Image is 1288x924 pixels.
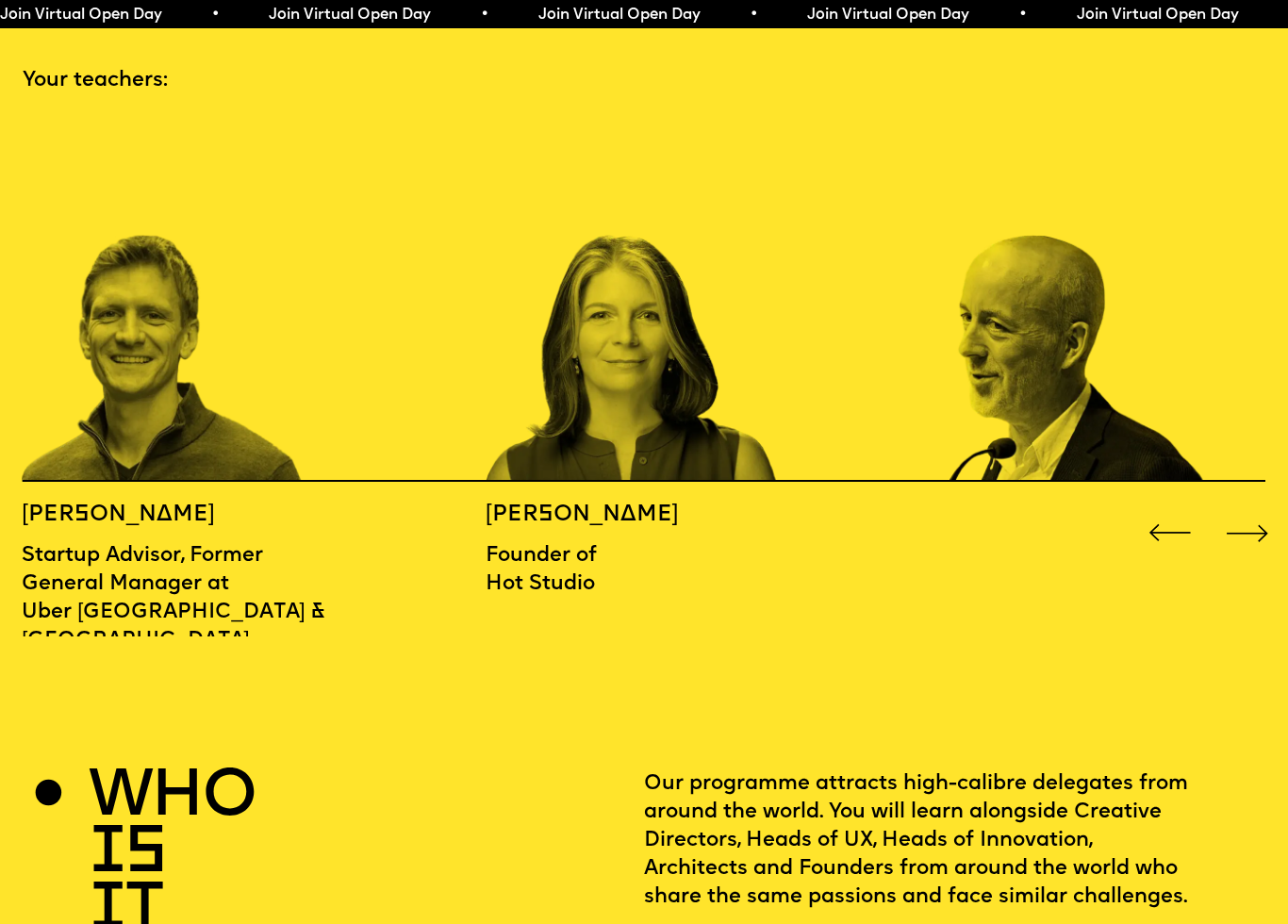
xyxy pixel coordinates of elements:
div: 13 / 16 [22,121,331,481]
div: Next slide [1222,507,1274,559]
span: • [1015,8,1023,23]
span: • [746,8,754,23]
div: 15 / 16 [949,121,1259,481]
div: Previous slide [1144,507,1196,559]
span: • [207,8,216,23]
p: Your teachers: [23,67,1266,95]
p: Startup Advisor, Former General Manager at Uber [GEOGRAPHIC_DATA] & [GEOGRAPHIC_DATA] [22,542,331,655]
p: Founder of Hot Studio [486,542,795,599]
span: • [476,8,485,23]
div: 14 / 16 [486,121,795,481]
h5: [PERSON_NAME] [486,501,795,529]
h5: [PERSON_NAME] [22,501,331,529]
